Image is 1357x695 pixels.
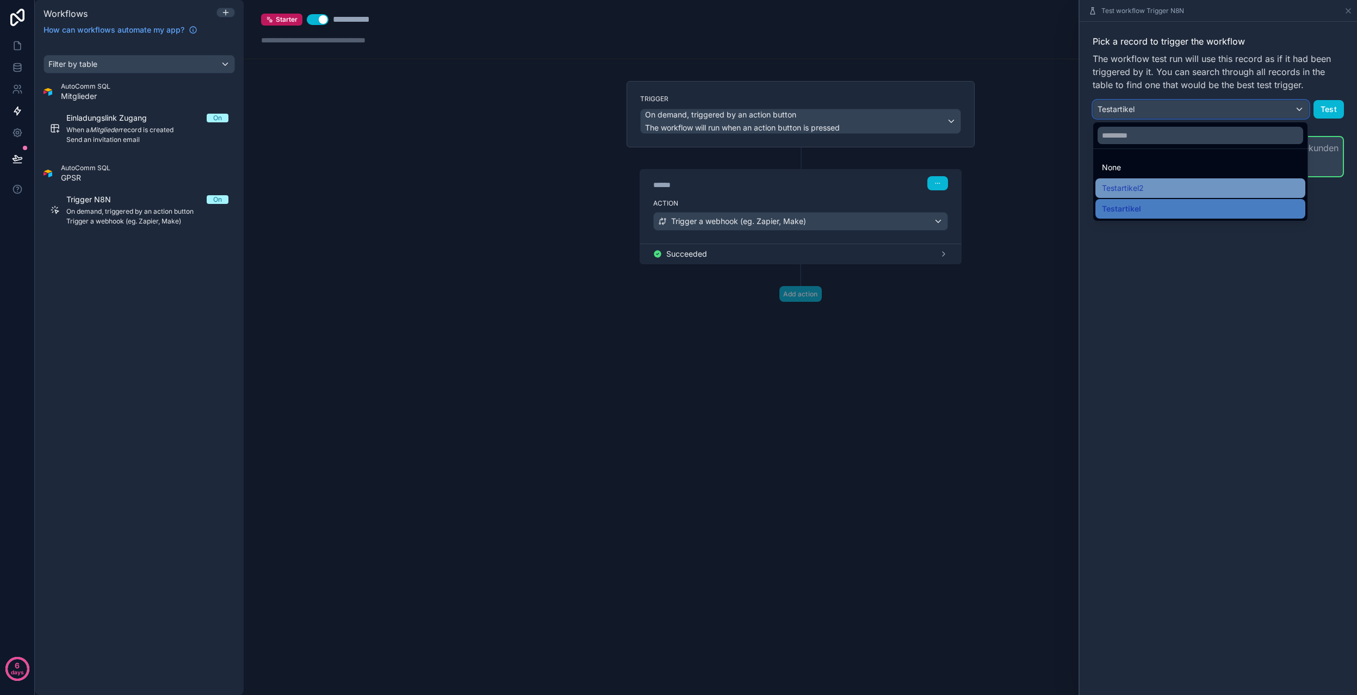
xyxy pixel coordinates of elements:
span: Testartikel [1102,202,1141,215]
span: Succeeded [666,249,707,259]
button: On demand, triggered by an action buttonThe workflow will run when an action button is pressed [640,109,961,134]
label: Trigger [640,95,961,103]
span: How can workflows automate my app? [44,24,184,35]
p: 6 [15,660,20,671]
span: Testartikel2 [1102,182,1144,195]
span: Workflows [44,8,88,19]
a: How can workflows automate my app? [39,24,202,35]
span: Starter [276,15,298,24]
button: Trigger a webhook (eg. Zapier, Make) [653,212,948,231]
span: The workflow will run when an action button is pressed [645,123,840,132]
span: None [1102,161,1121,174]
span: On demand, triggered by an action button [645,109,796,120]
label: Action [653,199,948,208]
p: days [11,665,24,680]
span: Trigger a webhook (eg. Zapier, Make) [671,216,806,227]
